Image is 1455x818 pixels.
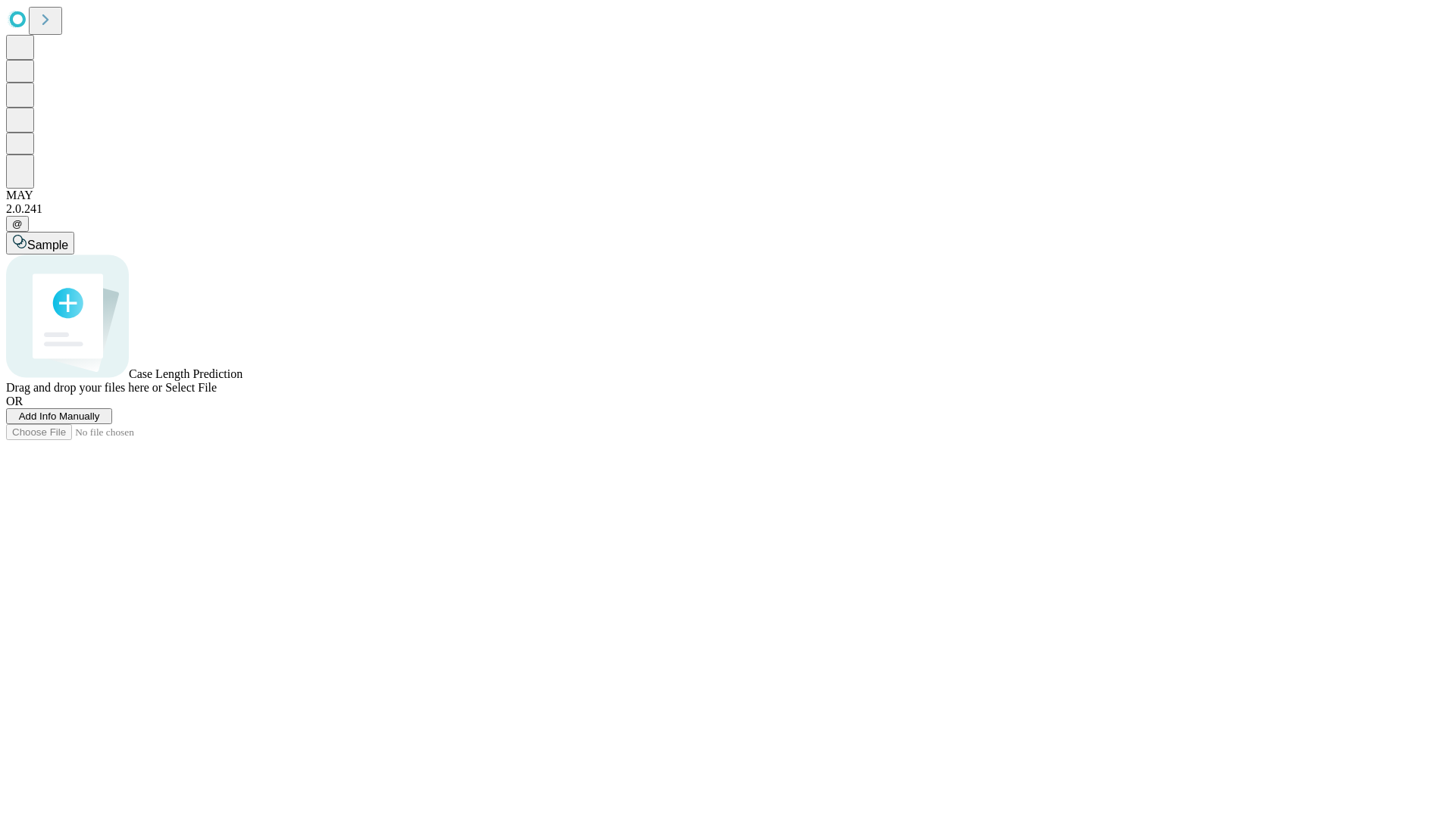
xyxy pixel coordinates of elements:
button: @ [6,216,29,232]
span: @ [12,218,23,229]
button: Sample [6,232,74,254]
span: OR [6,395,23,407]
div: 2.0.241 [6,202,1449,216]
button: Add Info Manually [6,408,112,424]
span: Select File [165,381,217,394]
span: Add Info Manually [19,411,100,422]
span: Drag and drop your files here or [6,381,162,394]
span: Sample [27,239,68,251]
span: Case Length Prediction [129,367,242,380]
div: MAY [6,189,1449,202]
